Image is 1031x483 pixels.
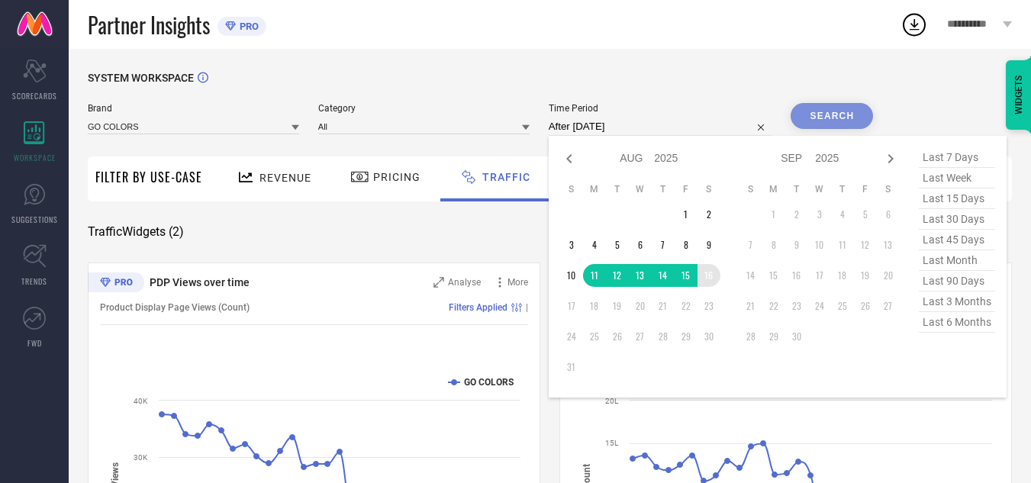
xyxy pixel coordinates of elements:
td: Mon Sep 01 2025 [762,203,785,226]
th: Thursday [652,183,675,195]
th: Wednesday [808,183,831,195]
div: Previous month [560,150,578,168]
td: Thu Aug 14 2025 [652,264,675,287]
td: Mon Sep 29 2025 [762,325,785,348]
span: TRENDS [21,275,47,287]
span: Traffic [482,171,530,183]
span: last 30 days [919,209,995,230]
td: Thu Sep 18 2025 [831,264,854,287]
span: More [507,277,528,288]
th: Friday [854,183,877,195]
input: Select time period [549,118,772,136]
td: Tue Sep 23 2025 [785,295,808,317]
span: Product Display Page Views (Count) [100,302,250,313]
th: Sunday [739,183,762,195]
span: FWD [27,337,42,349]
span: last 90 days [919,271,995,291]
th: Saturday [877,183,900,195]
div: Next month [881,150,900,168]
td: Wed Aug 27 2025 [629,325,652,348]
td: Wed Aug 20 2025 [629,295,652,317]
svg: Zoom [433,277,444,288]
span: Revenue [259,172,311,184]
text: 15L [605,439,619,447]
th: Wednesday [629,183,652,195]
td: Thu Aug 21 2025 [652,295,675,317]
td: Wed Sep 17 2025 [808,264,831,287]
td: Thu Aug 28 2025 [652,325,675,348]
td: Sun Aug 31 2025 [560,356,583,378]
td: Fri Sep 19 2025 [854,264,877,287]
div: Open download list [901,11,928,38]
span: Time Period [549,103,772,114]
span: PDP Views over time [150,276,250,288]
td: Sat Sep 27 2025 [877,295,900,317]
span: last 6 months [919,312,995,333]
td: Fri Aug 29 2025 [675,325,698,348]
td: Sat Sep 13 2025 [877,233,900,256]
td: Sat Aug 02 2025 [698,203,720,226]
span: SYSTEM WORKSPACE [88,72,194,84]
td: Mon Sep 08 2025 [762,233,785,256]
span: Brand [88,103,299,114]
td: Mon Aug 04 2025 [583,233,606,256]
text: 40K [134,397,148,405]
span: last 15 days [919,188,995,209]
td: Sun Sep 21 2025 [739,295,762,317]
span: last 7 days [919,147,995,168]
td: Sat Aug 23 2025 [698,295,720,317]
td: Tue Aug 05 2025 [606,233,629,256]
td: Fri Sep 12 2025 [854,233,877,256]
th: Tuesday [785,183,808,195]
th: Tuesday [606,183,629,195]
span: WORKSPACE [14,152,56,163]
span: Filters Applied [449,302,507,313]
td: Sat Sep 06 2025 [877,203,900,226]
th: Monday [762,183,785,195]
td: Mon Aug 11 2025 [583,264,606,287]
span: Filter By Use-Case [95,168,202,186]
td: Fri Sep 26 2025 [854,295,877,317]
span: Partner Insights [88,9,210,40]
td: Wed Sep 03 2025 [808,203,831,226]
text: 20L [605,397,619,405]
td: Sun Aug 10 2025 [560,264,583,287]
td: Fri Aug 22 2025 [675,295,698,317]
td: Tue Aug 19 2025 [606,295,629,317]
td: Wed Sep 24 2025 [808,295,831,317]
span: Category [318,103,530,114]
td: Wed Aug 06 2025 [629,233,652,256]
th: Thursday [831,183,854,195]
td: Fri Aug 08 2025 [675,233,698,256]
td: Tue Aug 12 2025 [606,264,629,287]
td: Sat Aug 30 2025 [698,325,720,348]
td: Sun Aug 24 2025 [560,325,583,348]
td: Wed Aug 13 2025 [629,264,652,287]
text: 30K [134,453,148,462]
td: Mon Sep 22 2025 [762,295,785,317]
span: Pricing [373,171,420,183]
td: Sun Sep 28 2025 [739,325,762,348]
td: Mon Sep 15 2025 [762,264,785,287]
th: Monday [583,183,606,195]
span: SCORECARDS [12,90,57,101]
td: Sun Sep 14 2025 [739,264,762,287]
td: Fri Sep 05 2025 [854,203,877,226]
td: Tue Aug 26 2025 [606,325,629,348]
td: Thu Sep 25 2025 [831,295,854,317]
span: last week [919,168,995,188]
span: Analyse [448,277,481,288]
td: Sat Aug 16 2025 [698,264,720,287]
td: Tue Sep 16 2025 [785,264,808,287]
td: Mon Aug 25 2025 [583,325,606,348]
text: GO COLORS [464,377,514,388]
td: Wed Sep 10 2025 [808,233,831,256]
td: Thu Sep 04 2025 [831,203,854,226]
span: last month [919,250,995,271]
td: Fri Aug 01 2025 [675,203,698,226]
span: last 3 months [919,291,995,312]
td: Tue Sep 30 2025 [785,325,808,348]
span: Traffic Widgets ( 2 ) [88,224,184,240]
div: Premium [88,272,144,295]
td: Tue Sep 02 2025 [785,203,808,226]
